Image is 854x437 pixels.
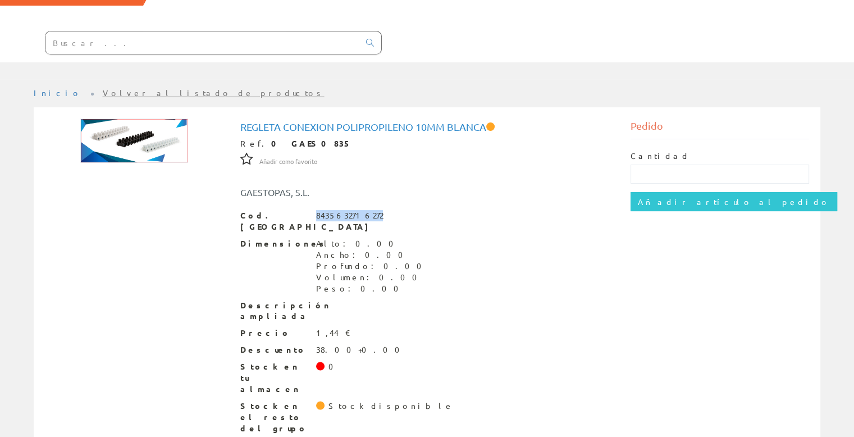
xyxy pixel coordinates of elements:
[240,327,308,339] span: Precio
[631,151,690,162] label: Cantidad
[259,156,317,166] a: Añadir como favorito
[316,327,351,339] div: 1,44 €
[34,88,81,98] a: Inicio
[240,400,308,434] span: Stock en el resto del grupo
[316,272,428,283] div: Volumen: 0.00
[631,119,809,139] div: Pedido
[328,361,340,372] div: 0
[240,238,308,249] span: Dimensiones
[271,138,351,148] strong: 0 GAES0835
[240,361,308,395] span: Stock en tu almacen
[631,192,837,211] input: Añadir artículo al pedido
[232,186,460,199] div: GAESTOPAS, S.L.
[316,344,407,356] div: 38.00+0.00
[240,210,308,233] span: Cod. [GEOGRAPHIC_DATA]
[45,31,359,54] input: Buscar ...
[240,138,614,149] div: Ref.
[316,249,428,261] div: Ancho: 0.00
[328,400,454,412] div: Stock disponible
[240,300,308,322] span: Descripción ampliada
[240,344,308,356] span: Descuento
[80,119,188,163] img: Foto artículo Regleta conexion polipropileno 10mm Blanca (192x78.793969849246)
[316,283,428,294] div: Peso: 0.00
[316,210,383,221] div: 8435632716272
[316,261,428,272] div: Profundo: 0.00
[259,157,317,166] span: Añadir como favorito
[103,88,325,98] a: Volver al listado de productos
[316,238,428,249] div: Alto: 0.00
[240,121,614,133] h1: Regleta conexion polipropileno 10mm Blanca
